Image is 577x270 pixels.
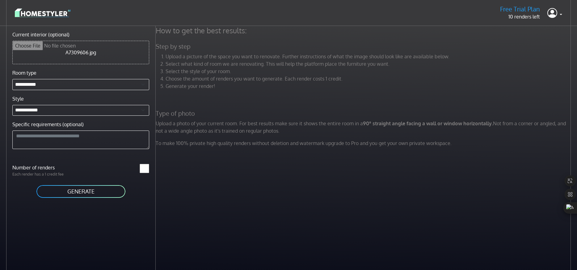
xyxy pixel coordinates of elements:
button: GENERATE [36,185,126,198]
label: Room type [12,69,36,77]
h4: How to get the best results: [152,26,576,35]
label: Style [12,95,24,102]
label: Number of renders [9,164,81,171]
li: Choose the amount of renders you want to generate. Each render costs 1 credit. [166,75,572,82]
p: 10 renders left [500,13,540,20]
label: Current interior (optional) [12,31,69,38]
p: Upload a photo of your current room. For best results make sure it shows the entire room in a Not... [152,120,576,135]
p: Each render has a 1 credit fee [9,171,81,177]
li: Select what kind of room we are renovating. This will help the platform place the furniture you w... [166,60,572,68]
img: logo-3de290ba35641baa71223ecac5eacb59cb85b4c7fdf211dc9aaecaaee71ea2f8.svg [15,7,70,18]
h5: Free Trial Plan [500,5,540,13]
h5: Type of photo [152,110,576,117]
label: Specific requirements (optional) [12,121,84,128]
li: Upload a picture of the space you want to renovate. Further instructions of what the image should... [166,53,572,60]
h5: Step by step [152,43,576,50]
li: Select the style of your room. [166,68,572,75]
p: To make 100% private high quality renders without deletion and watermark upgrade to Pro and you g... [152,139,576,147]
li: Generate your render! [166,82,572,90]
strong: 90° straight angle facing a wall or window horizontally. [363,120,493,127]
